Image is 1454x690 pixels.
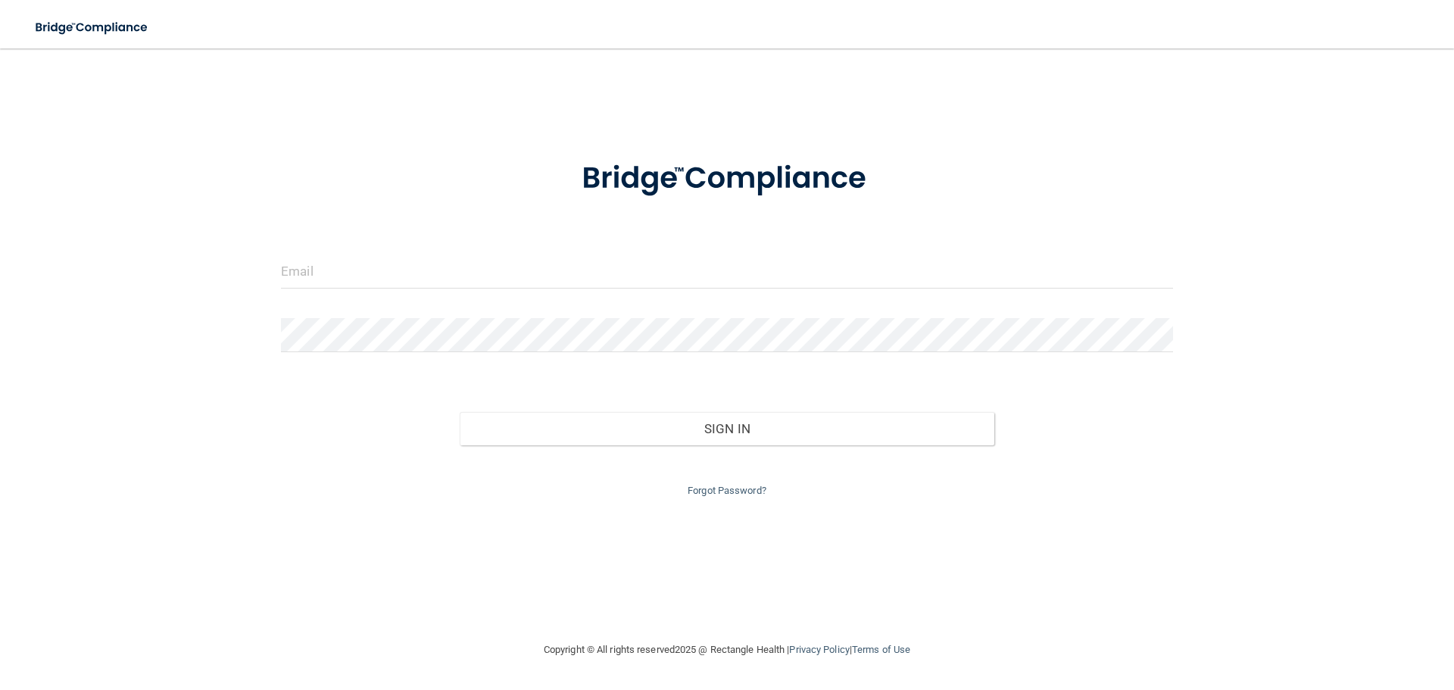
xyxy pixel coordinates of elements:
[688,485,766,496] a: Forgot Password?
[852,644,910,655] a: Terms of Use
[551,139,903,218] img: bridge_compliance_login_screen.278c3ca4.svg
[789,644,849,655] a: Privacy Policy
[460,412,995,445] button: Sign In
[451,626,1003,674] div: Copyright © All rights reserved 2025 @ Rectangle Health | |
[281,254,1173,289] input: Email
[23,12,162,43] img: bridge_compliance_login_screen.278c3ca4.svg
